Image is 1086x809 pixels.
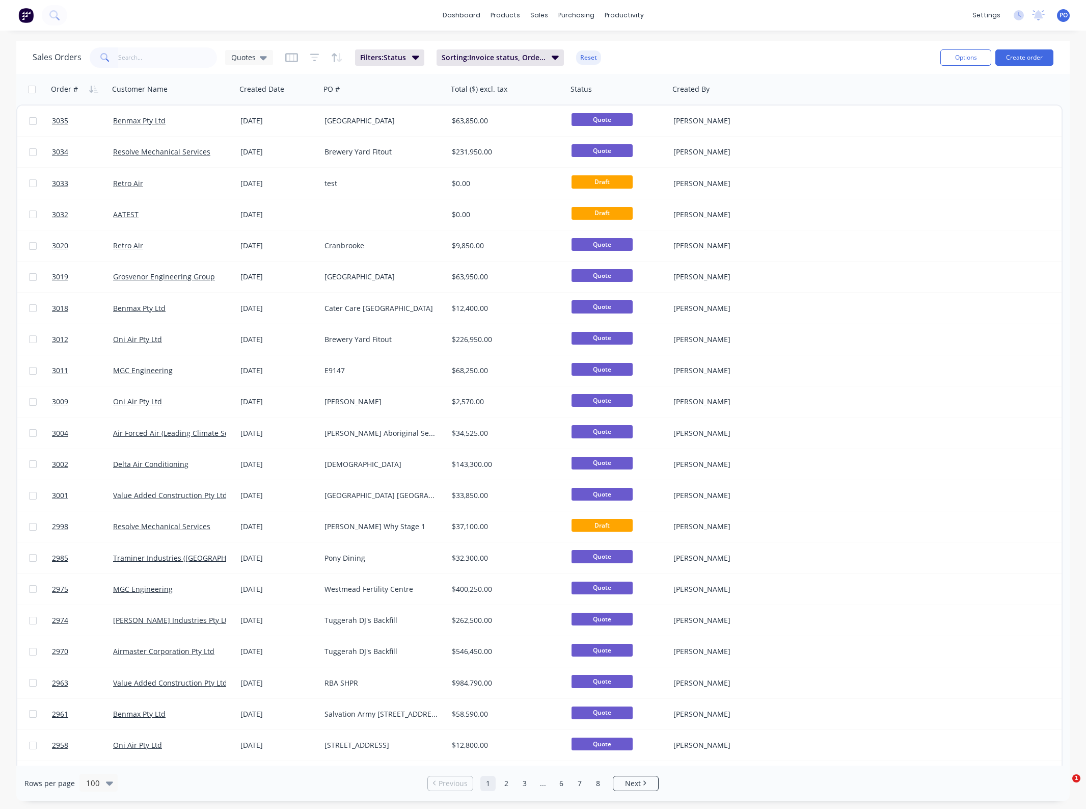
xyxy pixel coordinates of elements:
div: [PERSON_NAME] [673,210,786,220]
span: Quotes [231,52,256,63]
div: [PERSON_NAME] [673,678,786,688]
div: [PERSON_NAME] [673,709,786,719]
div: PO # [323,84,340,94]
div: $32,300.00 [452,553,558,563]
span: Quote [572,613,633,625]
div: test [324,178,438,189]
a: 3033 [52,168,113,199]
div: $546,450.00 [452,646,558,657]
div: [DATE] [240,521,316,532]
a: 2963 [52,668,113,698]
span: 3012 [52,334,68,345]
a: 2948 [52,761,113,792]
div: Brewery Yard Fitout [324,147,438,157]
div: [DATE] [240,241,316,251]
button: Options [940,49,991,66]
div: $34,525.00 [452,428,558,438]
span: 3002 [52,459,68,469]
div: [STREET_ADDRESS] [324,740,438,750]
a: Page 6 [554,776,569,791]
div: RBA SHPR [324,678,438,688]
span: Quote [572,144,633,157]
a: 2958 [52,730,113,761]
a: Airmaster Corporation Pty Ltd [113,646,214,656]
span: 2985 [52,553,68,563]
span: Rows per page [24,778,75,789]
span: 2961 [52,709,68,719]
span: Draft [572,519,633,532]
span: Next [625,778,641,789]
div: Created Date [239,84,284,94]
div: [DATE] [240,553,316,563]
div: [PERSON_NAME] [673,490,786,501]
div: $262,500.00 [452,615,558,625]
div: [PERSON_NAME] [673,366,786,376]
span: Quote [572,363,633,376]
a: MGC Engineering [113,366,173,375]
a: 3020 [52,230,113,261]
span: Quote [572,269,633,282]
input: Search... [118,47,218,68]
a: Next page [613,778,658,789]
span: Quote [572,332,633,345]
a: Retro Air [113,178,143,188]
div: productivity [600,8,649,23]
div: [DATE] [240,397,316,407]
a: AATEST [113,210,139,219]
div: products [485,8,525,23]
span: Filters: Status [360,53,406,63]
div: [DATE] [240,366,316,376]
div: sales [525,8,553,23]
a: 3035 [52,106,113,136]
div: [PERSON_NAME] [673,147,786,157]
div: purchasing [553,8,600,23]
a: 2985 [52,543,113,573]
div: [PERSON_NAME] [673,553,786,563]
span: 3001 [52,490,68,501]
span: 3011 [52,366,68,376]
span: 3020 [52,241,68,251]
a: Value Added Construction Pty Ltd [113,490,227,500]
div: $58,590.00 [452,709,558,719]
div: Tuggerah DJ's Backfill [324,646,438,657]
a: 3019 [52,262,113,292]
span: Quote [572,300,633,313]
button: Reset [576,50,601,65]
div: [DATE] [240,584,316,594]
div: $0.00 [452,178,558,189]
div: [GEOGRAPHIC_DATA] [324,272,438,282]
div: [DATE] [240,490,316,501]
a: 3012 [52,324,113,355]
div: [PERSON_NAME] [673,459,786,469]
div: [DATE] [240,709,316,719]
div: [DEMOGRAPHIC_DATA] [324,459,438,469]
div: $143,300.00 [452,459,558,469]
a: 3032 [52,199,113,230]
div: [DATE] [240,272,316,282]
span: 1 [1072,774,1080,782]
a: Retro Air [113,241,143,250]
a: 3011 [52,355,113,386]
div: [PERSON_NAME] [673,521,786,532]
a: Page 1 is your current page [480,776,496,791]
a: 3002 [52,449,113,480]
div: settings [967,8,1006,23]
span: 2963 [52,678,68,688]
span: 2975 [52,584,68,594]
div: [GEOGRAPHIC_DATA] [GEOGRAPHIC_DATA][MEDICAL_DATA] [324,490,438,501]
span: 3032 [52,210,68,220]
div: [DATE] [240,147,316,157]
span: 3018 [52,303,68,314]
div: [DATE] [240,740,316,750]
span: Quote [572,457,633,469]
a: 3004 [52,418,113,449]
a: MGC Engineering [113,584,173,594]
a: 2961 [52,699,113,729]
button: Create order [995,49,1053,66]
div: $2,570.00 [452,397,558,407]
div: [PERSON_NAME] [673,646,786,657]
div: [DATE] [240,178,316,189]
span: Sorting: Invoice status, Order # [442,53,546,63]
span: Quote [572,394,633,407]
div: Total ($) excl. tax [451,84,507,94]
